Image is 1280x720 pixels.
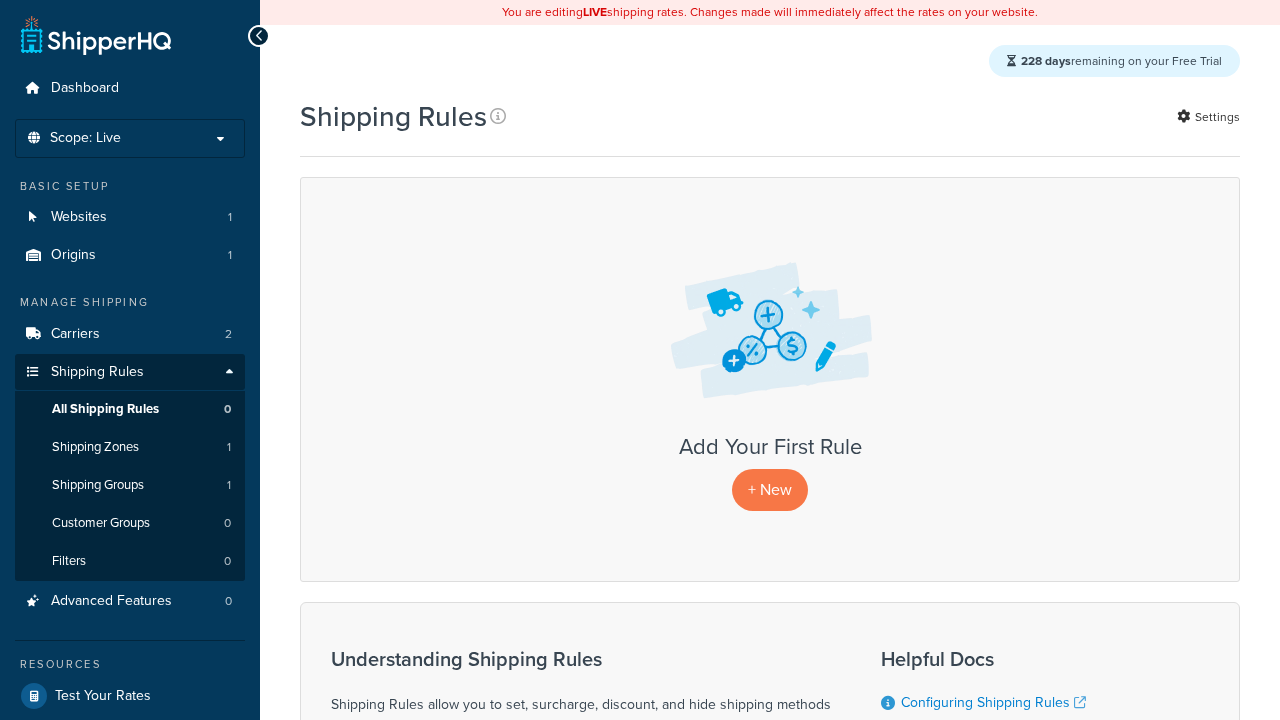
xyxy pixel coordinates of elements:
span: All Shipping Rules [52,401,159,418]
a: Dashboard [15,70,245,107]
a: Advanced Features 0 [15,583,245,620]
li: Advanced Features [15,583,245,620]
li: Origins [15,237,245,274]
span: 0 [224,401,231,418]
li: Carriers [15,316,245,353]
li: Shipping Rules [15,354,245,582]
li: Websites [15,199,245,236]
a: Customer Groups 0 [15,505,245,542]
span: 0 [225,593,232,610]
span: Shipping Rules [51,364,144,381]
b: LIVE [583,3,607,21]
span: Shipping Zones [52,439,139,456]
span: 2 [225,326,232,343]
span: Scope: Live [50,130,121,147]
span: Dashboard [51,80,119,97]
a: Shipping Zones 1 [15,429,245,466]
span: 1 [228,247,232,264]
div: remaining on your Free Trial [989,45,1240,77]
li: Filters [15,543,245,580]
span: Websites [51,209,107,226]
span: 1 [228,209,232,226]
a: Origins 1 [15,237,245,274]
a: ShipperHQ Home [21,15,171,55]
h3: Add Your First Rule [321,435,1219,459]
a: Filters 0 [15,543,245,580]
a: Carriers 2 [15,316,245,353]
div: Manage Shipping [15,294,245,311]
a: All Shipping Rules 0 [15,391,245,428]
a: Websites 1 [15,199,245,236]
span: 1 [227,439,231,456]
span: Shipping Groups [52,477,144,494]
a: Configuring Shipping Rules [901,692,1086,713]
li: Shipping Zones [15,429,245,466]
li: All Shipping Rules [15,391,245,428]
a: Settings [1177,103,1240,131]
span: Carriers [51,326,100,343]
h1: Shipping Rules [300,97,487,136]
span: 1 [227,477,231,494]
span: 0 [224,515,231,532]
div: Resources [15,656,245,673]
li: Shipping Groups [15,467,245,504]
li: Customer Groups [15,505,245,542]
span: Origins [51,247,96,264]
a: Shipping Groups 1 [15,467,245,504]
div: Basic Setup [15,178,245,195]
a: Test Your Rates [15,678,245,714]
span: Advanced Features [51,593,172,610]
h3: Understanding Shipping Rules [331,648,831,670]
span: Customer Groups [52,515,150,532]
strong: 228 days [1021,52,1071,70]
h3: Helpful Docs [881,648,1209,670]
span: 0 [224,553,231,570]
a: Shipping Rules [15,354,245,391]
span: Filters [52,553,86,570]
p: + New [732,469,808,510]
span: Test Your Rates [55,688,151,705]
